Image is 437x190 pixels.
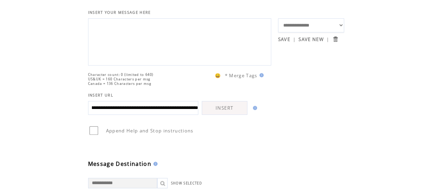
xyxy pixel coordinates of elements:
span: | [326,36,329,42]
img: help.gif [151,162,158,166]
img: help.gif [251,106,257,110]
a: SHOW SELECTED [171,181,202,186]
span: INSERT YOUR MESSAGE HERE [88,10,151,15]
input: Submit [332,36,339,42]
span: | [293,36,296,42]
a: INSERT [202,101,247,115]
img: help.gif [257,73,264,77]
span: * Merge Tags [225,72,257,79]
span: Canada = 136 Characters per msg [88,81,151,86]
span: Append Help and Stop instructions [106,128,193,134]
span: INSERT URL [88,93,113,98]
a: SAVE [278,36,290,42]
span: US&UK = 160 Characters per msg [88,77,151,81]
a: SAVE NEW [298,36,324,42]
span: Message Destination [88,160,151,168]
span: Character count: 0 (limited to 640) [88,72,154,77]
span: 😀 [215,72,221,79]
